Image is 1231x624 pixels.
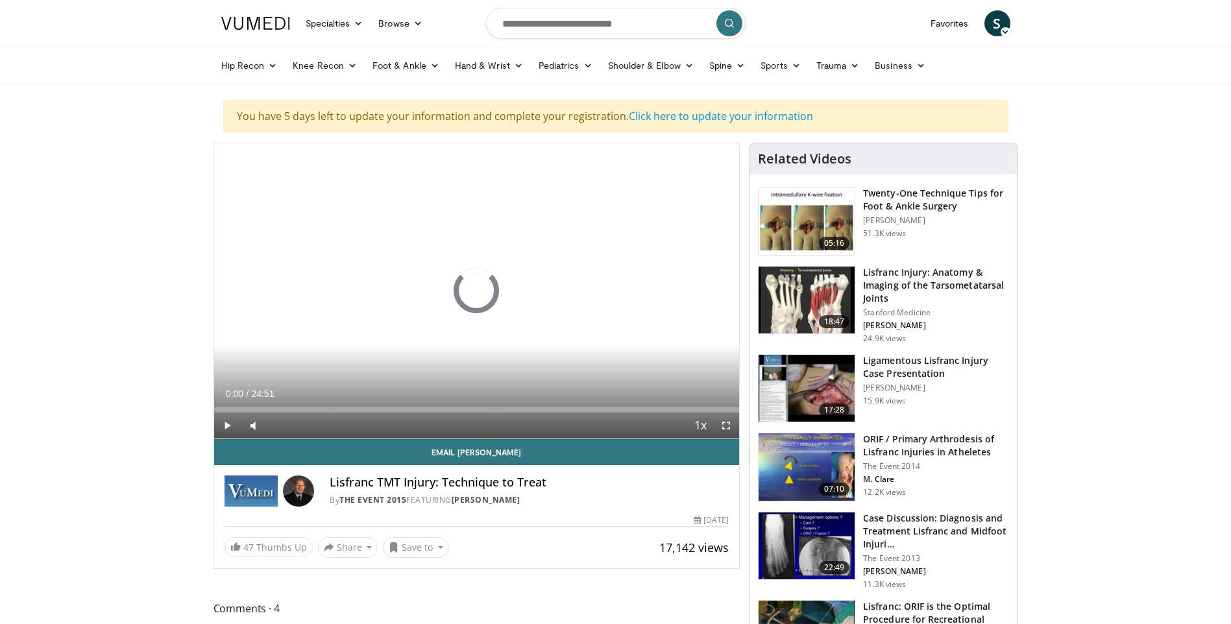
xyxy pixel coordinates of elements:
a: Trauma [809,53,868,78]
span: 17:28 [819,403,850,416]
img: cf38df8d-9b01-422e-ad42-3a0389097cd5.150x105_q85_crop-smart_upscale.jpg [759,267,855,334]
a: 18:47 Lisfranc Injury: Anatomy & Imaging of the Tarsometatarsal Joints Stanford Medicine [PERSON_... [758,266,1009,344]
video-js: Video Player [214,143,740,439]
div: Progress Bar [214,407,740,413]
h4: Lisfranc TMT Injury: Technique to Treat [330,475,729,490]
button: Fullscreen [713,413,739,438]
p: 51.3K views [863,228,906,239]
h3: Twenty-One Technique Tips for Foot & Ankle Surgery [863,187,1009,213]
span: 05:16 [819,237,850,250]
a: Specialties [298,10,371,36]
a: Favorites [923,10,977,36]
span: 47 [243,541,254,553]
a: 07:10 ORIF / Primary Arthrodesis of Lisfranc Injuries in Atheletes The Event 2014 M. Clare 12.2K ... [758,433,1009,501]
img: xX2wXF35FJtYfXNX4xMDoxOjByO_JhYE.150x105_q85_crop-smart_upscale.jpg [759,355,855,422]
a: Spine [701,53,753,78]
a: Pediatrics [531,53,600,78]
a: 17:28 Ligamentous Lisfranc Injury Case Presentation [PERSON_NAME] 15.9K views [758,354,1009,423]
h3: Lisfranc Injury: Anatomy & Imaging of the Tarsometatarsal Joints [863,266,1009,305]
a: S [984,10,1010,36]
a: Business [867,53,933,78]
p: 15.9K views [863,396,906,406]
p: 11.3K views [863,579,906,590]
h4: Related Videos [758,151,851,167]
div: [DATE] [694,514,729,526]
a: Sports [753,53,809,78]
img: 04a586da-fa4e-4ad2-b9fa-91610906b0d2.150x105_q85_crop-smart_upscale.jpg [759,433,855,501]
a: Shoulder & Elbow [600,53,701,78]
span: Comments 4 [213,600,740,617]
h3: Case Discussion: Diagnosis and Treatment Lisfranc and Midfoot Injuri… [863,512,1009,551]
span: 18:47 [819,315,850,328]
h3: Ligamentous Lisfranc Injury Case Presentation [863,354,1009,380]
a: Hip Recon [213,53,286,78]
p: The Event 2013 [863,553,1009,564]
div: By FEATURING [330,494,729,506]
span: / [247,389,249,399]
button: Save to [383,537,449,558]
img: 9VMYaPmPCVvj9dCH4xMDoxOjBrO-I4W8.150x105_q85_crop-smart_upscale.jpg [759,512,855,580]
span: 0:00 [226,389,243,399]
a: Hand & Wrist [447,53,531,78]
p: [PERSON_NAME] [863,383,1009,393]
img: 6702e58c-22b3-47ce-9497-b1c0ae175c4c.150x105_q85_crop-smart_upscale.jpg [759,187,855,255]
span: 17,142 views [659,540,729,555]
p: Stanford Medicine [863,307,1009,318]
h3: ORIF / Primary Arthrodesis of Lisfranc Injuries in Atheletes [863,433,1009,459]
img: VuMedi Logo [221,17,290,30]
span: 07:10 [819,483,850,496]
button: Mute [240,413,266,438]
p: 24.9K views [863,333,906,344]
p: [PERSON_NAME] [863,320,1009,331]
a: The Event 2015 [339,494,406,505]
button: Share [318,537,378,558]
a: Browse [371,10,430,36]
a: Foot & Ankle [365,53,447,78]
a: 47 Thumbs Up [225,537,313,557]
a: Email [PERSON_NAME] [214,439,740,465]
button: Playback Rate [687,413,713,438]
a: [PERSON_NAME] [452,494,520,505]
a: 05:16 Twenty-One Technique Tips for Foot & Ankle Surgery [PERSON_NAME] 51.3K views [758,187,1009,256]
span: 22:49 [819,561,850,574]
input: Search topics, interventions [486,8,746,39]
img: Avatar [283,475,314,507]
a: Knee Recon [285,53,365,78]
p: The Event 2014 [863,461,1009,472]
a: Click here to update your information [629,109,813,123]
p: 12.2K views [863,487,906,498]
p: [PERSON_NAME] [863,215,1009,226]
img: The Event 2015 [225,475,278,507]
a: 22:49 Case Discussion: Diagnosis and Treatment Lisfranc and Midfoot Injuri… The Event 2013 [PERSO... [758,512,1009,590]
button: Play [214,413,240,438]
div: You have 5 days left to update your information and complete your registration. [223,100,1008,132]
p: [PERSON_NAME] [863,566,1009,577]
span: 24:51 [251,389,274,399]
p: M. Clare [863,474,1009,485]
